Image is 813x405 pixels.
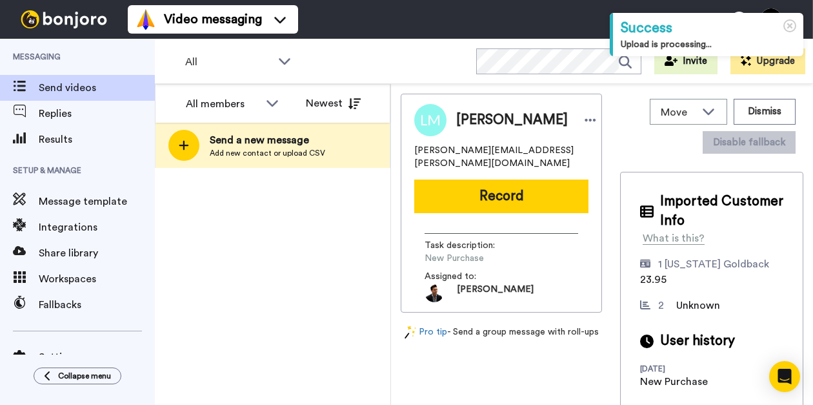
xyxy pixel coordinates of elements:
span: User history [660,331,735,351]
span: Imported Customer Info [660,192,783,231]
button: Disable fallback [703,131,796,154]
span: Task description : [425,239,515,252]
span: [PERSON_NAME] [457,283,534,302]
span: Settings [39,349,155,365]
span: Share library [39,245,155,261]
div: All members [186,96,259,112]
span: Replies [39,106,155,121]
button: Record [414,180,588,213]
span: Send videos [39,80,155,96]
span: Unknown [676,300,720,311]
span: Results [39,132,155,147]
span: Move [661,105,696,120]
button: Newest [296,90,370,116]
img: magic-wand.svg [405,326,416,339]
span: Send a new message [210,132,325,148]
button: Collapse menu [34,368,121,384]
button: Invite [654,48,718,74]
span: 23.95 [640,275,667,285]
div: 2 [658,298,664,313]
span: [PERSON_NAME][EMAIL_ADDRESS][PERSON_NAME][DOMAIN_NAME] [414,144,588,170]
img: bj-logo-header-white.svg [15,10,112,28]
div: - Send a group message with roll-ups [401,326,602,339]
span: Add new contact or upload CSV [210,148,325,158]
div: What is this? [643,231,705,246]
div: 1 [US_STATE] Goldback [658,256,769,272]
div: Open Intercom Messenger [769,361,800,392]
span: New Purchase [425,252,547,265]
span: Assigned to: [425,270,515,283]
div: [DATE] [640,364,724,374]
span: All [185,54,272,70]
span: Collapse menu [58,371,111,381]
button: Dismiss [734,99,796,125]
span: Fallbacks [39,297,155,313]
span: Video messaging [164,10,262,28]
img: vm-color.svg [135,9,156,30]
div: Upload is processing... [621,38,796,51]
span: Message template [39,194,155,209]
a: Pro tip [405,326,447,339]
div: Success [621,18,796,38]
span: [PERSON_NAME] [456,110,568,130]
img: ACg8ocLo9on_7ZGgA3YWuQNqUkpSOAB3PEH9E2-z2ifPsEHU=s96-c [425,283,444,302]
span: Integrations [39,220,155,235]
div: New Purchase [640,374,708,389]
span: Workspaces [39,271,155,287]
button: Upgrade [730,48,805,74]
img: Image of Liz Mecke [414,104,447,136]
